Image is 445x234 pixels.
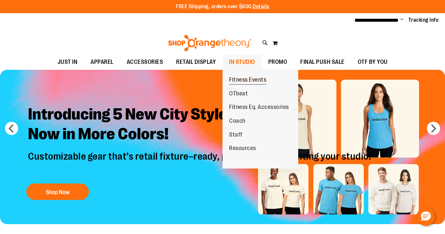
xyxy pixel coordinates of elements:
[222,100,296,114] a: Fitness Eq. Accessories
[253,4,269,10] a: Details
[170,55,222,70] a: RETAIL DISPLAY
[26,183,89,200] button: Shop Now
[120,55,170,70] a: ACCESSORIES
[222,87,254,101] a: OTbeat
[229,131,243,140] span: Staff
[222,142,263,155] a: Resources
[229,104,289,112] span: Fitness Eq. Accessories
[222,128,249,142] a: Staff
[51,55,84,70] a: JUST IN
[229,145,256,153] span: Resources
[222,73,273,87] a: Fitness Events
[176,55,216,69] span: RETAIL DISPLAY
[268,55,287,69] span: PROMO
[222,70,298,169] ul: IN STUDIO
[222,55,262,70] a: IN STUDIO
[408,16,439,24] a: Tracking Info
[294,55,351,70] a: FINAL PUSH SALE
[176,3,269,11] p: FREE Shipping, orders over $600.
[58,55,78,69] span: JUST IN
[229,55,255,69] span: IN STUDIO
[229,117,246,126] span: Coach
[127,55,163,69] span: ACCESSORIES
[222,114,252,128] a: Coach
[167,35,252,51] img: Shop Orangetheory
[358,55,388,69] span: OTF BY YOU
[229,90,248,98] span: OTbeat
[229,76,266,85] span: Fitness Events
[23,99,378,203] a: Introducing 5 New City Styles -Now in More Colors! Customizable gear that’s retail fixture–ready,...
[5,122,18,135] button: prev
[91,55,114,69] span: APPAREL
[427,122,440,135] button: next
[262,55,294,70] a: PROMO
[300,55,345,69] span: FINAL PUSH SALE
[23,99,378,150] h2: Introducing 5 New City Styles - Now in More Colors!
[23,150,378,177] p: Customizable gear that’s retail fixture–ready, perfect for highlighting your studio!
[400,17,404,23] button: Account menu
[84,55,120,70] a: APPAREL
[417,207,435,226] button: Hello, have a question? Let’s chat.
[351,55,394,70] a: OTF BY YOU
